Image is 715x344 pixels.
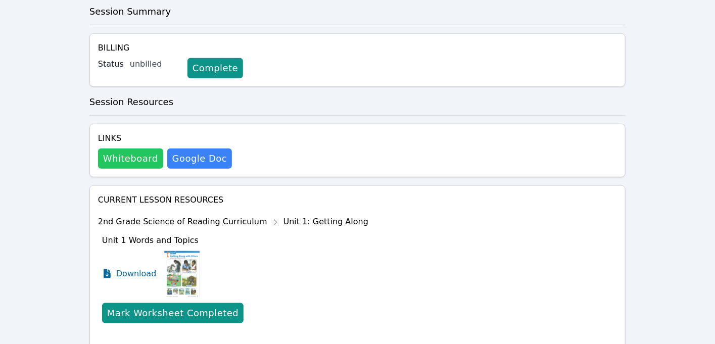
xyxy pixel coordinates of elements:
[98,194,617,206] h4: Current Lesson Resources
[102,303,244,323] button: Mark Worksheet Completed
[187,58,243,78] a: Complete
[116,268,157,280] span: Download
[102,235,199,245] span: Unit 1 Words and Topics
[89,5,626,19] h3: Session Summary
[164,249,200,299] img: Unit 1 Words and Topics
[107,306,239,320] div: Mark Worksheet Completed
[98,132,232,144] h4: Links
[102,249,157,299] a: Download
[167,149,232,169] a: Google Doc
[98,42,617,54] h4: Billing
[98,214,368,230] div: 2nd Grade Science of Reading Curriculum Unit 1: Getting Along
[89,95,626,109] h3: Session Resources
[98,58,124,70] label: Status
[98,149,163,169] button: Whiteboard
[130,58,179,70] div: unbilled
